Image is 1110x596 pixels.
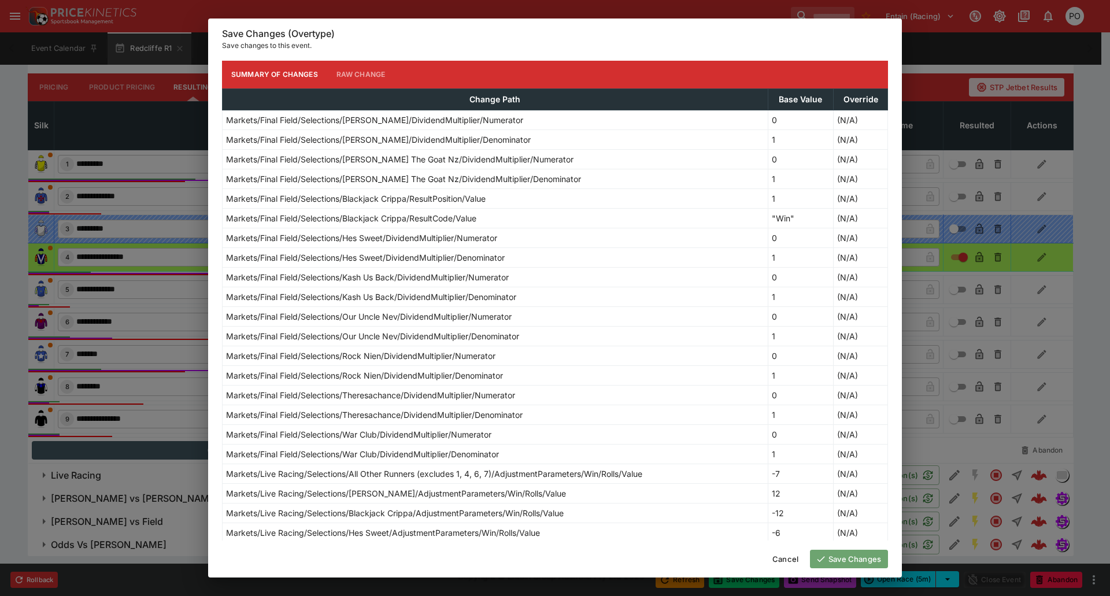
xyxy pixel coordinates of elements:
p: Markets/Final Field/Selections/Kash Us Back/DividendMultiplier/Denominator [226,291,516,303]
td: (N/A) [834,385,888,405]
p: Markets/Final Field/Selections/Our Uncle Nev/DividendMultiplier/Numerator [226,310,512,323]
th: Base Value [768,88,833,110]
p: Markets/Final Field/Selections/[PERSON_NAME]/DividendMultiplier/Denominator [226,134,531,146]
p: Markets/Final Field/Selections/Blackjack Crippa/ResultCode/Value [226,212,476,224]
td: "Win" [768,208,833,228]
p: Markets/Live Racing/Selections/All Other Runners (excludes 1, 4, 6, 7)/AdjustmentParameters/Win/R... [226,468,642,480]
button: Summary of Changes [222,61,327,88]
button: Cancel [765,550,805,568]
td: (N/A) [834,424,888,444]
h6: Save Changes (Overtype) [222,28,888,40]
td: 0 [768,149,833,169]
p: Markets/Final Field/Selections/Theresachance/DividendMultiplier/Numerator [226,389,515,401]
td: (N/A) [834,405,888,424]
td: 1 [768,188,833,208]
td: (N/A) [834,464,888,483]
td: -6 [768,523,833,542]
th: Change Path [223,88,768,110]
p: Markets/Final Field/Selections/[PERSON_NAME]/DividendMultiplier/Numerator [226,114,523,126]
td: (N/A) [834,188,888,208]
p: Markets/Final Field/Selections/[PERSON_NAME] The Goat Nz/DividendMultiplier/Numerator [226,153,573,165]
td: 1 [768,444,833,464]
td: (N/A) [834,483,888,503]
button: Save Changes [810,550,888,568]
p: Markets/Final Field/Selections/Kash Us Back/DividendMultiplier/Numerator [226,271,509,283]
td: 1 [768,247,833,267]
td: 0 [768,346,833,365]
p: Markets/Final Field/Selections/Our Uncle Nev/DividendMultiplier/Denominator [226,330,519,342]
p: Markets/Live Racing/Selections/Blackjack Crippa/AdjustmentParameters/Win/Rolls/Value [226,507,564,519]
td: (N/A) [834,267,888,287]
p: Markets/Final Field/Selections/War Club/DividendMultiplier/Numerator [226,428,491,440]
p: Markets/Live Racing/Selections/[PERSON_NAME]/AdjustmentParameters/Win/Rolls/Value [226,487,566,499]
td: 0 [768,267,833,287]
td: (N/A) [834,523,888,542]
td: 1 [768,326,833,346]
td: 0 [768,228,833,247]
td: (N/A) [834,365,888,385]
td: (N/A) [834,208,888,228]
td: (N/A) [834,326,888,346]
p: Markets/Final Field/Selections/[PERSON_NAME] The Goat Nz/DividendMultiplier/Denominator [226,173,581,185]
td: -12 [768,503,833,523]
td: (N/A) [834,247,888,267]
td: -7 [768,464,833,483]
td: (N/A) [834,228,888,247]
p: Markets/Final Field/Selections/Rock Nien/DividendMultiplier/Denominator [226,369,503,382]
td: 0 [768,110,833,129]
p: Markets/Final Field/Selections/Rock Nien/DividendMultiplier/Numerator [226,350,495,362]
p: Markets/Final Field/Selections/Theresachance/DividendMultiplier/Denominator [226,409,523,421]
td: 1 [768,129,833,149]
td: (N/A) [834,149,888,169]
button: Raw Change [327,61,395,88]
td: (N/A) [834,129,888,149]
td: 0 [768,424,833,444]
td: (N/A) [834,169,888,188]
p: Markets/Final Field/Selections/Blackjack Crippa/ResultPosition/Value [226,193,486,205]
p: Markets/Final Field/Selections/War Club/DividendMultiplier/Denominator [226,448,499,460]
td: (N/A) [834,346,888,365]
td: 1 [768,365,833,385]
td: (N/A) [834,306,888,326]
p: Markets/Final Field/Selections/Hes Sweet/DividendMultiplier/Denominator [226,251,505,264]
td: 1 [768,169,833,188]
td: 0 [768,306,833,326]
td: 12 [768,483,833,503]
p: Markets/Final Field/Selections/Hes Sweet/DividendMultiplier/Numerator [226,232,497,244]
td: (N/A) [834,110,888,129]
td: (N/A) [834,444,888,464]
td: (N/A) [834,503,888,523]
td: 1 [768,405,833,424]
p: Save changes to this event. [222,40,888,51]
td: 0 [768,385,833,405]
td: 1 [768,287,833,306]
td: (N/A) [834,287,888,306]
th: Override [834,88,888,110]
p: Markets/Live Racing/Selections/Hes Sweet/AdjustmentParameters/Win/Rolls/Value [226,527,540,539]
